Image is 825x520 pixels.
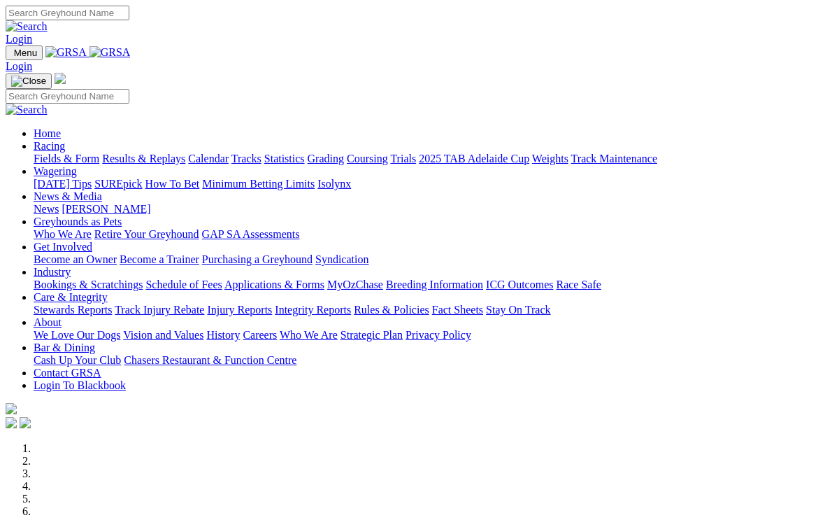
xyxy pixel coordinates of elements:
a: Tracks [231,153,261,164]
img: GRSA [45,46,87,59]
a: Rules & Policies [354,304,429,316]
div: Wagering [34,178,819,190]
input: Search [6,6,129,20]
a: [DATE] Tips [34,178,92,190]
a: We Love Our Dogs [34,329,120,341]
a: ICG Outcomes [486,279,553,290]
div: About [34,329,819,342]
div: Get Involved [34,253,819,266]
a: News [34,203,59,215]
a: Login [6,33,32,45]
a: Isolynx [317,178,351,190]
img: Search [6,104,48,116]
a: Vision and Values [123,329,203,341]
img: facebook.svg [6,417,17,428]
a: Home [34,127,61,139]
a: Who We Are [34,228,92,240]
a: Who We Are [280,329,338,341]
a: Injury Reports [207,304,272,316]
a: Bookings & Scratchings [34,279,143,290]
input: Search [6,89,129,104]
a: Grading [308,153,344,164]
a: Integrity Reports [275,304,351,316]
a: Chasers Restaurant & Function Centre [124,354,296,366]
a: History [206,329,240,341]
a: Stay On Track [486,304,550,316]
div: Bar & Dining [34,354,819,367]
a: Schedule of Fees [145,279,222,290]
a: Fields & Form [34,153,99,164]
img: GRSA [89,46,131,59]
a: Track Injury Rebate [115,304,204,316]
button: Toggle navigation [6,73,52,89]
a: Cash Up Your Club [34,354,121,366]
a: [PERSON_NAME] [62,203,150,215]
a: Trials [390,153,416,164]
a: Breeding Information [386,279,483,290]
a: Privacy Policy [406,329,471,341]
a: Careers [243,329,277,341]
a: Login [6,60,32,72]
a: Contact GRSA [34,367,101,379]
img: Close [11,76,46,87]
a: Race Safe [556,279,601,290]
a: Bar & Dining [34,342,95,353]
a: News & Media [34,190,102,202]
a: Minimum Betting Limits [202,178,315,190]
div: Care & Integrity [34,304,819,316]
img: logo-grsa-white.png [6,403,17,414]
a: Stewards Reports [34,304,112,316]
a: Statistics [264,153,305,164]
a: Become a Trainer [120,253,199,265]
div: Greyhounds as Pets [34,228,819,241]
a: Get Involved [34,241,92,253]
a: MyOzChase [327,279,383,290]
a: Care & Integrity [34,291,108,303]
img: Search [6,20,48,33]
a: GAP SA Assessments [202,228,300,240]
a: Retire Your Greyhound [94,228,199,240]
span: Menu [14,48,37,58]
div: Industry [34,279,819,291]
a: Track Maintenance [571,153,657,164]
a: How To Bet [145,178,200,190]
a: Become an Owner [34,253,117,265]
div: Racing [34,153,819,165]
a: Wagering [34,165,77,177]
div: News & Media [34,203,819,216]
a: Strategic Plan [340,329,403,341]
a: Syndication [315,253,368,265]
a: Purchasing a Greyhound [202,253,313,265]
a: Login To Blackbook [34,379,126,391]
img: twitter.svg [20,417,31,428]
a: Weights [532,153,568,164]
a: Applications & Forms [224,279,324,290]
a: About [34,316,62,328]
a: 2025 TAB Adelaide Cup [419,153,529,164]
a: Greyhounds as Pets [34,216,122,227]
a: Fact Sheets [432,304,483,316]
a: Results & Replays [102,153,185,164]
a: SUREpick [94,178,142,190]
a: Industry [34,266,71,278]
img: logo-grsa-white.png [55,73,66,84]
a: Calendar [188,153,229,164]
a: Racing [34,140,65,152]
button: Toggle navigation [6,45,43,60]
a: Coursing [347,153,388,164]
